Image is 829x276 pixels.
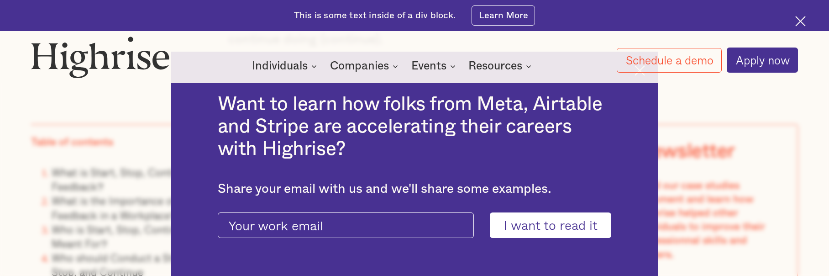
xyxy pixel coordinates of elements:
div: Events [411,61,446,72]
div: Individuals [252,61,308,72]
div: This is some text inside of a div block. [294,10,456,22]
a: Learn More [472,5,535,25]
div: Share your email with us and we'll share some examples. [218,181,612,196]
input: Your work email [218,212,474,239]
div: Resources [468,61,522,72]
img: Highrise logo [31,36,170,78]
div: Companies [330,61,389,72]
img: Cross icon [795,16,806,27]
a: Schedule a demo [617,48,722,73]
input: I want to read it [490,212,612,239]
a: Apply now [727,48,798,73]
h2: Want to learn how folks from Meta, Airtable and Stripe are accelerating their careers with Highrise? [218,93,612,161]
